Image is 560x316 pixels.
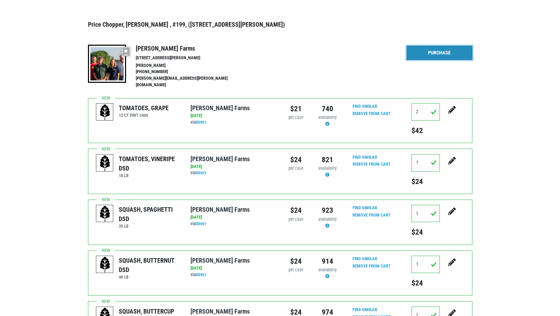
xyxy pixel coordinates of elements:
div: $24 [285,256,306,267]
div: via [190,272,275,278]
div: TOMATOES, VINERIPE DSD [119,154,180,173]
a: Find Similar [353,205,377,210]
span: availability [318,166,337,171]
a: Direct [196,221,206,226]
div: 821 [317,154,338,165]
a: [PERSON_NAME] Farms [190,206,250,213]
div: via [190,221,275,227]
a: Find Similar [353,307,377,312]
a: [PERSON_NAME] Farms [190,104,250,112]
input: Qty [411,103,440,121]
img: placeholder-variety-43d6402dacf2d531de610a020419775a.svg [96,205,114,222]
h6: 40 LB [119,274,180,280]
div: $24 [285,205,306,216]
div: per case [285,165,306,172]
div: via [190,119,275,126]
input: Qty [411,256,440,273]
img: thumbnail-8a08f3346781c529aa742b86dead986c.jpg [88,45,126,83]
input: Remove From Cart [348,110,395,118]
span: availability [318,267,337,272]
h3: Price Chopper, [PERSON_NAME] , #199, ([STREET_ADDRESS][PERSON_NAME]) [88,21,472,28]
img: placeholder-variety-43d6402dacf2d531de610a020419775a.svg [96,104,114,121]
h6: 12 CT PINT clam [119,113,169,118]
a: Purchase [407,46,472,60]
a: [PERSON_NAME] Farms [190,257,250,264]
img: placeholder-variety-43d6402dacf2d531de610a020419775a.svg [96,256,114,273]
div: per case [285,114,306,121]
h6: 18 LB [119,173,180,178]
div: [DATE] [190,265,275,272]
img: placeholder-variety-43d6402dacf2d531de610a020419775a.svg [96,155,114,172]
div: via [190,170,275,176]
h5: $42 [411,126,440,135]
a: Direct [196,170,206,175]
input: Qty [411,205,440,222]
li: [PERSON_NAME] [136,62,242,69]
a: Find Similar [353,104,377,109]
h5: $24 [411,228,440,237]
h5: $24 [411,279,440,288]
a: [PERSON_NAME] Farms [190,308,250,315]
div: [DATE] [190,214,275,221]
a: [PERSON_NAME] Farms [190,155,250,163]
li: [PERSON_NAME][EMAIL_ADDRESS][PERSON_NAME][DOMAIN_NAME] [136,75,242,88]
input: Remove From Cart [348,160,395,168]
div: TOMATOES, GRAPE [119,103,169,113]
a: Find Similar [353,256,377,261]
div: $24 [285,154,306,165]
li: [PHONE_NUMBER] [136,69,242,75]
a: Find Similar [353,155,377,160]
a: Direct [196,120,206,125]
a: Direct [196,272,206,277]
h6: 35 LB [119,223,180,229]
input: Remove From Cart [348,211,395,219]
div: per case [285,216,306,223]
div: $21 [285,103,306,114]
span: availability [318,217,337,222]
span: availability [318,115,337,120]
li: [STREET_ADDRESS][PERSON_NAME] [136,55,242,61]
input: Remove From Cart [348,262,395,270]
div: 914 [317,256,338,267]
div: 740 [317,103,338,114]
div: [DATE] [190,164,275,170]
h4: [PERSON_NAME] Farms [136,45,242,52]
div: SQUASH, SPAGHETTI DSD [119,205,180,223]
input: Qty [411,154,440,172]
div: SQUASH, BUTTERNUT DSD [119,256,180,274]
div: 923 [317,205,338,216]
h5: $24 [411,177,440,186]
div: [DATE] [190,113,275,119]
div: per case [285,267,306,273]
